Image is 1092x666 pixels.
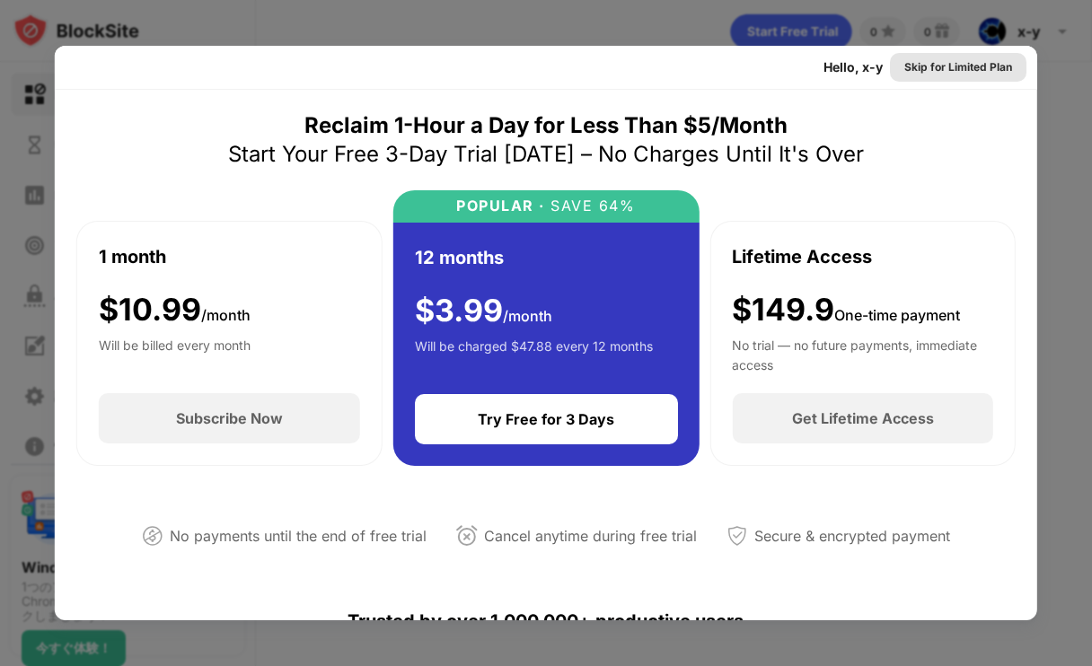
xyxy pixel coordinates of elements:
img: secured-payment [726,525,747,547]
div: No trial — no future payments, immediate access [732,336,993,372]
div: Start Your Free 3-Day Trial [DATE] – No Charges Until It's Over [228,140,864,169]
img: cancel-anytime [455,525,477,547]
span: /month [201,306,251,324]
div: Get Lifetime Access [792,409,934,427]
div: 1 month [99,243,166,270]
div: POPULAR · [456,197,545,215]
div: Trusted by over 1,000,000+ productive users [76,578,1016,664]
div: Will be billed every month [99,336,251,372]
span: /month [503,307,552,325]
div: Secure & encrypted payment [754,523,950,549]
div: No payments until the end of free trial [170,523,427,549]
span: One-time payment [834,306,960,324]
div: $ 3.99 [415,293,552,329]
div: Skip for Limited Plan [904,58,1012,76]
div: Reclaim 1-Hour a Day for Less Than $5/Month [304,111,788,140]
div: SAVE 64% [545,197,636,215]
div: $149.9 [732,292,960,329]
div: Try Free for 3 Days [478,410,614,428]
div: Cancel anytime during free trial [484,523,697,549]
div: Subscribe Now [176,409,283,427]
div: Will be charged $47.88 every 12 months [415,337,653,372]
div: $ 10.99 [99,292,251,329]
div: Lifetime Access [732,243,872,270]
div: Hello, x-y [823,60,883,74]
div: 12 months [415,244,504,271]
img: not-paying [141,525,163,547]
